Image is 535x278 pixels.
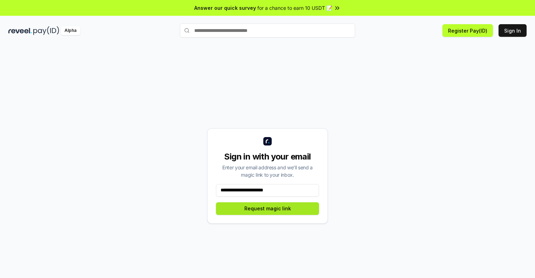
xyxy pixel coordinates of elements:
img: reveel_dark [8,26,32,35]
button: Sign In [499,24,527,37]
span: Answer our quick survey [194,4,256,12]
button: Request magic link [216,202,319,215]
span: for a chance to earn 10 USDT 📝 [257,4,332,12]
div: Alpha [61,26,80,35]
img: logo_small [263,137,272,145]
img: pay_id [33,26,59,35]
div: Enter your email address and we’ll send a magic link to your inbox. [216,164,319,178]
div: Sign in with your email [216,151,319,162]
button: Register Pay(ID) [442,24,493,37]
